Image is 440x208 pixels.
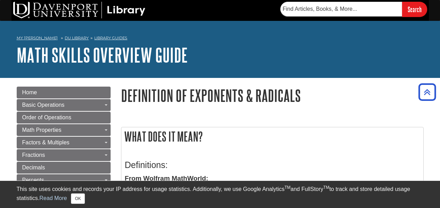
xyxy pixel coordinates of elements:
[125,160,420,170] h3: Definitions:
[17,44,188,66] a: Math Skills Overview Guide
[22,102,65,108] span: Basic Operations
[22,152,45,158] span: Fractions
[94,35,127,40] a: Library Guides
[17,137,111,149] a: Factors & Multiples
[17,33,424,45] nav: breadcrumb
[17,162,111,174] a: Decimals
[17,149,111,161] a: Fractions
[65,35,89,40] a: DU Library
[39,195,67,201] a: Read More
[402,2,427,17] input: Search
[13,2,145,18] img: DU Library
[22,177,44,183] span: Percents
[17,112,111,123] a: Order of Operations
[125,175,208,182] strong: From Wolfram MathWorld:
[416,87,438,97] a: Back to Top
[280,2,402,16] input: Find Articles, Books, & More...
[17,124,111,136] a: Math Properties
[71,193,85,204] button: Close
[121,127,423,146] h2: What does it mean?
[22,89,37,95] span: Home
[323,185,329,190] sup: TM
[17,87,111,98] a: Home
[17,99,111,111] a: Basic Operations
[121,87,424,104] h1: Definition of Exponents & Radicals
[22,165,45,170] span: Decimals
[22,127,62,133] span: Math Properties
[280,2,427,17] form: Searches DU Library's articles, books, and more
[17,35,58,41] a: My [PERSON_NAME]
[22,114,71,120] span: Order of Operations
[17,185,424,204] div: This site uses cookies and records your IP address for usage statistics. Additionally, we use Goo...
[285,185,290,190] sup: TM
[22,139,70,145] span: Factors & Multiples
[17,174,111,186] a: Percents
